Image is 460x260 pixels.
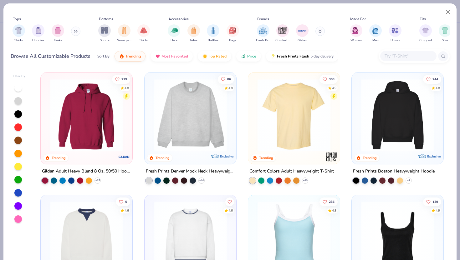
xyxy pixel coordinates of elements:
[432,200,438,203] span: 129
[209,54,227,59] span: Top Rated
[54,27,61,34] img: Tanks Image
[277,54,309,59] span: Fresh Prints Flash
[350,24,362,43] button: filter button
[266,51,338,62] button: Fresh Prints Flash5 day delivery
[32,24,44,43] div: filter for Hoodies
[442,6,454,18] button: Close
[419,24,432,43] button: filter button
[121,77,127,81] span: 219
[116,197,130,206] button: Like
[217,75,234,83] button: Like
[389,24,401,43] div: filter for Unisex
[419,24,432,43] div: filter for Cropped
[125,208,129,213] div: 4.6
[329,77,335,81] span: 303
[332,208,336,213] div: 4.8
[118,151,131,163] img: Gildan logo
[256,24,270,43] button: filter button
[427,154,441,158] span: Exclusive
[125,86,129,90] div: 4.8
[117,38,131,43] span: Sweatpants
[422,27,429,34] img: Cropped Image
[11,52,90,60] div: Browse All Customizable Products
[298,38,307,43] span: Gildan
[14,38,23,43] span: Shirts
[137,24,150,43] button: filter button
[257,16,269,22] div: Brands
[97,53,110,59] div: Sort By
[190,27,197,34] img: Totes Image
[278,26,287,35] img: Comfort Colors Image
[419,38,432,43] span: Cropped
[436,86,440,90] div: 4.8
[256,24,270,43] div: filter for Fresh Prints
[101,27,108,34] img: Shorts Image
[310,53,334,60] span: 5 day delivery
[325,151,338,163] img: Comfort Colors logo
[369,24,382,43] button: filter button
[47,79,126,152] img: 01756b78-01f6-4cc6-8d8a-3c30c1a0c8ac
[207,24,219,43] div: filter for Bottles
[121,27,128,34] img: Sweatpants Image
[151,79,230,152] img: f5d85501-0dbb-4ee4-b115-c08fa3845d83
[207,24,219,43] button: filter button
[230,79,309,152] img: a90f7c54-8796-4cb2-9d6e-4e9644cfe0fe
[199,179,204,182] span: + 10
[125,200,127,203] span: 5
[227,24,239,43] button: filter button
[229,38,236,43] span: Bags
[98,24,111,43] button: filter button
[358,79,437,152] img: 91acfc32-fd48-4d6b-bdad-a4c1a30ac3fc
[303,179,307,182] span: + 60
[329,200,335,203] span: 236
[442,38,448,43] span: Slim
[442,27,448,34] img: Slim Image
[32,38,44,43] span: Hoodies
[187,24,200,43] button: filter button
[52,24,64,43] button: filter button
[247,54,256,59] span: Price
[140,38,148,43] span: Skirts
[146,167,235,175] div: Fresh Prints Denver Mock Neck Heavyweight Sweatshirt
[249,167,334,175] div: Comfort Colors Adult Heavyweight T-Shirt
[275,24,290,43] button: filter button
[13,24,25,43] button: filter button
[198,51,231,62] button: Top Rated
[423,75,441,83] button: Like
[112,75,130,83] button: Like
[275,38,290,43] span: Comfort Colors
[372,27,379,34] img: Men Image
[423,197,441,206] button: Like
[298,26,307,35] img: Gildan Image
[100,38,110,43] span: Shorts
[228,86,233,90] div: 4.8
[432,77,438,81] span: 244
[13,16,21,22] div: Tops
[225,197,234,206] button: Like
[151,51,193,62] button: Most Favorited
[115,51,146,62] button: Trending
[271,54,276,59] img: flash.gif
[229,27,236,34] img: Bags Image
[168,16,189,22] div: Accessories
[352,27,360,34] img: Women Image
[369,24,382,43] div: filter for Men
[350,24,362,43] div: filter for Women
[439,24,451,43] button: filter button
[350,16,366,22] div: Made For
[407,179,410,182] span: + 9
[353,167,435,175] div: Fresh Prints Boston Heavyweight Hoodie
[171,38,177,43] span: Hats
[95,179,100,182] span: + 37
[208,38,218,43] span: Bottles
[52,24,64,43] div: filter for Tanks
[319,197,338,206] button: Like
[256,38,270,43] span: Fresh Prints
[210,27,217,34] img: Bottles Image
[187,24,200,43] div: filter for Totes
[296,24,309,43] div: filter for Gildan
[15,27,22,34] img: Shirts Image
[389,24,401,43] button: filter button
[332,86,336,90] div: 4.9
[254,79,334,152] img: 029b8af0-80e6-406f-9fdc-fdf898547912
